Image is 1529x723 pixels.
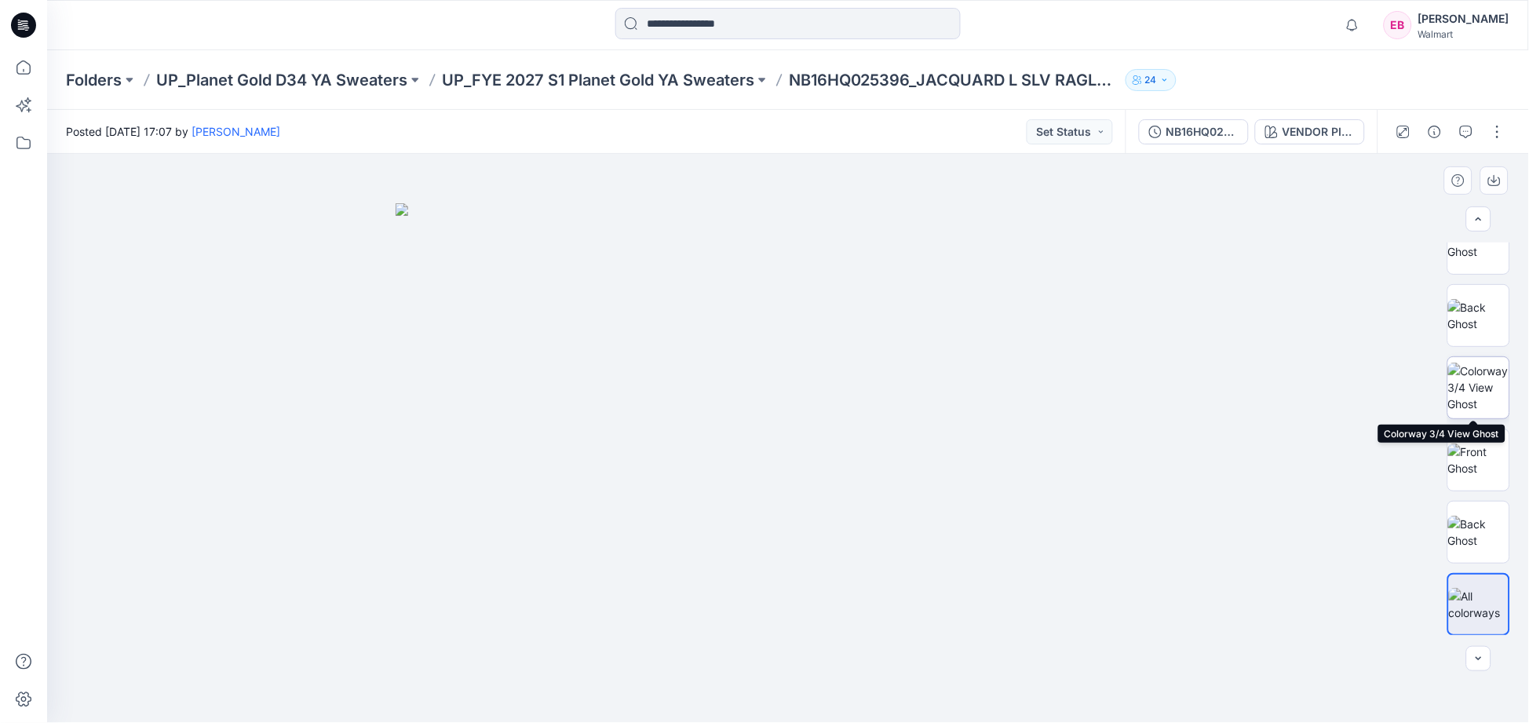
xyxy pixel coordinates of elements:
div: NB16HQ025396_Color Run_JACQUARD L SLV RAGLAN BTN FRONT CARDIGAN [1166,123,1239,141]
p: 24 [1145,71,1157,89]
img: Front Ghost [1448,444,1509,477]
button: NB16HQ025396_Color Run_JACQUARD L SLV RAGLAN BTN FRONT CARDIGAN [1139,119,1249,144]
div: EB [1384,11,1412,39]
img: Colorway 3/4 View Ghost [1448,363,1509,412]
div: VENDOR PINKABOO [1283,123,1355,141]
button: 24 [1126,69,1177,91]
a: Folders [66,69,122,91]
div: Walmart [1418,28,1509,40]
img: Back Ghost [1448,299,1509,332]
span: Posted [DATE] 17:07 by [66,123,280,140]
button: Details [1422,119,1447,144]
img: Front Ghost [1448,227,1509,260]
div: [PERSON_NAME] [1418,9,1509,28]
img: Back Ghost [1448,516,1509,549]
button: VENDOR PINKABOO [1255,119,1365,144]
a: UP_FYE 2027 S1 Planet Gold YA Sweaters [442,69,754,91]
p: NB16HQ025396_JACQUARD L SLV RAGLAN BTN FRONT CARDIGAN [789,69,1119,91]
a: [PERSON_NAME] [192,125,280,138]
a: UP_Planet Gold D34 YA Sweaters [156,69,407,91]
img: All colorways [1449,588,1509,621]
